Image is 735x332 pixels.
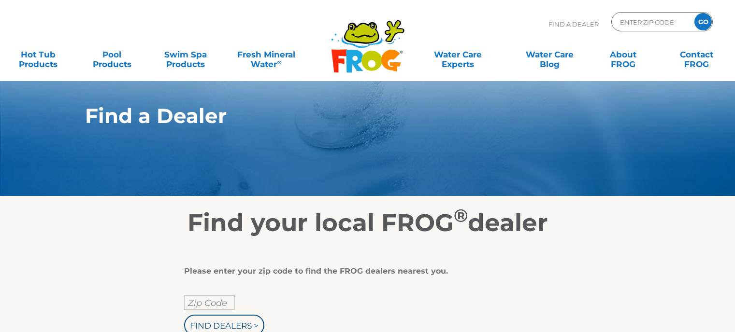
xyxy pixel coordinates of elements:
a: ContactFROG [668,45,725,64]
sup: ® [454,205,468,226]
h1: Find a Dealer [85,104,605,127]
a: Fresh MineralWater∞ [231,45,302,64]
sup: ∞ [277,58,281,66]
p: Find A Dealer [548,12,599,36]
input: Zip Code Form [619,15,684,29]
a: Water CareExperts [411,45,504,64]
a: PoolProducts [83,45,140,64]
a: AboutFROG [594,45,651,64]
h2: Find your local FROG dealer [71,208,665,237]
a: Hot TubProducts [10,45,67,64]
a: Water CareBlog [521,45,578,64]
input: GO [694,13,712,30]
a: Swim SpaProducts [157,45,214,64]
div: Please enter your zip code to find the FROG dealers nearest you. [184,266,544,276]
